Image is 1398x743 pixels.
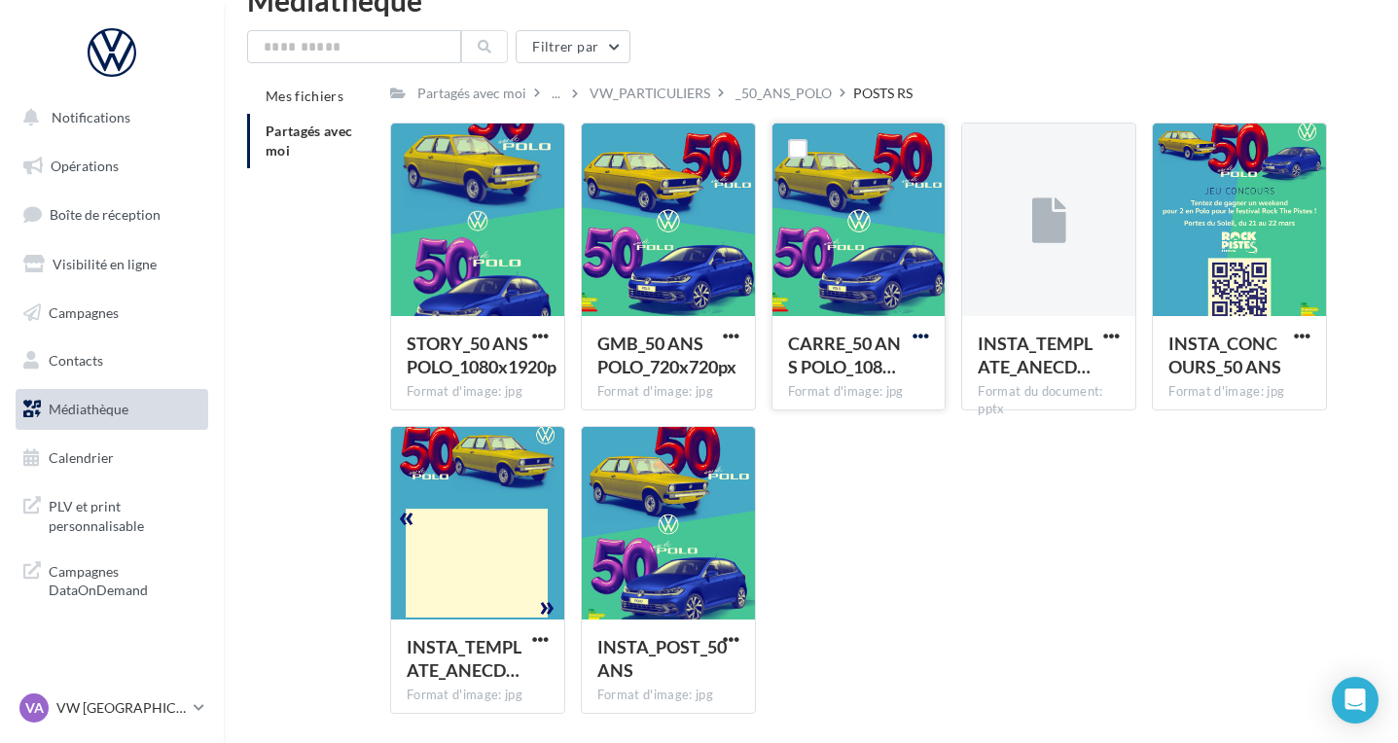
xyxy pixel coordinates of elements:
[978,333,1093,377] span: INSTA_TEMPLATE_ANECDOTE
[407,636,521,681] span: INSTA_TEMPLATE_ANECDOTE
[735,84,832,103] div: _50_ANS_POLO
[597,333,736,377] span: GMB_50 ANS POLO_720x720px
[12,485,212,543] a: PLV et print personnalisable
[53,256,157,272] span: Visibilité en ligne
[49,352,103,369] span: Contacts
[590,84,710,103] div: VW_PARTICULIERS
[52,109,130,125] span: Notifications
[12,389,212,430] a: Médiathèque
[12,146,212,187] a: Opérations
[12,194,212,235] a: Boîte de réception
[978,383,1120,418] div: Format du document: pptx
[788,333,901,377] span: CARRE_50 ANS POLO_1080x1080px
[51,158,119,174] span: Opérations
[407,333,556,377] span: STORY_50 ANS POLO_1080x1920p
[1332,677,1379,724] div: Open Intercom Messenger
[12,550,212,608] a: Campagnes DataOnDemand
[1168,333,1281,377] span: INSTA_CONCOURS_50 ANS
[12,97,204,138] button: Notifications
[56,698,186,718] p: VW [GEOGRAPHIC_DATA]
[25,698,44,718] span: VA
[49,401,128,417] span: Médiathèque
[597,687,739,704] div: Format d'image: jpg
[548,80,564,107] div: ...
[407,687,549,704] div: Format d'image: jpg
[516,30,630,63] button: Filtrer par
[1168,383,1310,401] div: Format d'image: jpg
[417,84,526,103] div: Partagés avec moi
[49,493,200,535] span: PLV et print personnalisable
[597,383,739,401] div: Format d'image: jpg
[12,438,212,478] a: Calendrier
[266,88,343,104] span: Mes fichiers
[597,636,727,681] span: INSTA_POST_50 ANS
[788,383,930,401] div: Format d'image: jpg
[49,449,114,466] span: Calendrier
[853,84,913,103] div: POSTS RS
[16,690,208,726] a: VA VW [GEOGRAPHIC_DATA]
[12,340,212,381] a: Contacts
[49,558,200,600] span: Campagnes DataOnDemand
[49,303,119,320] span: Campagnes
[407,383,549,401] div: Format d'image: jpg
[50,206,161,223] span: Boîte de réception
[12,293,212,334] a: Campagnes
[12,244,212,285] a: Visibilité en ligne
[266,123,353,159] span: Partagés avec moi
